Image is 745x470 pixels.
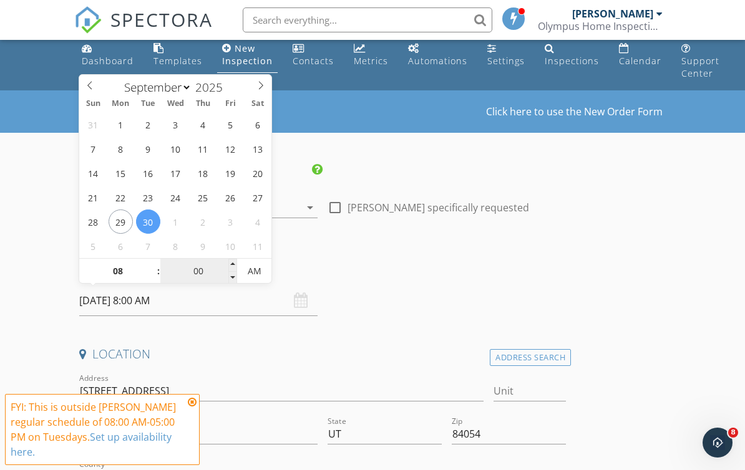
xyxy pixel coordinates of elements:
a: Click here to use the New Order Form [486,107,663,117]
span: Thu [189,100,217,108]
a: Metrics [349,37,393,73]
div: Support Center [681,55,719,79]
span: September 18, 2025 [191,161,215,185]
div: Metrics [354,55,388,67]
span: September 20, 2025 [246,161,270,185]
span: September 5, 2025 [218,112,243,137]
div: Automations [408,55,467,67]
span: September 28, 2025 [81,209,105,234]
div: Inspections [545,55,599,67]
span: October 10, 2025 [218,234,243,258]
div: Contacts [293,55,334,67]
span: 8 [728,428,738,438]
i: arrow_drop_down [303,200,318,215]
span: September 16, 2025 [136,161,160,185]
span: September 14, 2025 [81,161,105,185]
span: Mon [107,100,134,108]
span: September 25, 2025 [191,185,215,209]
span: October 3, 2025 [218,209,243,234]
a: Inspections [540,37,604,73]
span: September 30, 2025 [136,209,160,234]
input: Year [192,79,233,95]
h4: Location [79,346,566,362]
span: October 4, 2025 [246,209,270,234]
span: September 6, 2025 [246,112,270,137]
span: September 7, 2025 [81,137,105,161]
span: October 1, 2025 [163,209,188,234]
span: Fri [217,100,244,108]
span: October 6, 2025 [109,234,133,258]
a: SPECTORA [74,17,213,43]
div: Templates [153,55,202,67]
div: [PERSON_NAME] [572,7,653,20]
a: Automations (Basic) [403,37,472,73]
img: The Best Home Inspection Software - Spectora [74,6,102,34]
a: Support Center [676,37,724,85]
span: October 9, 2025 [191,234,215,258]
span: September 27, 2025 [246,185,270,209]
span: September 11, 2025 [191,137,215,161]
div: Calendar [619,55,661,67]
span: October 2, 2025 [191,209,215,234]
h4: Date/Time [79,261,566,277]
span: September 15, 2025 [109,161,133,185]
a: Templates [149,37,207,73]
span: September 21, 2025 [81,185,105,209]
span: September 17, 2025 [163,161,188,185]
a: New Inspection [217,37,278,73]
span: Sat [244,100,271,108]
span: October 5, 2025 [81,234,105,258]
input: Search everything... [243,7,492,32]
span: Click to toggle [237,259,271,284]
div: Address Search [490,349,571,366]
span: September 9, 2025 [136,137,160,161]
a: Dashboard [77,37,139,73]
span: September 12, 2025 [218,137,243,161]
span: September 26, 2025 [218,185,243,209]
iframe: Intercom live chat [703,428,733,458]
span: Tue [134,100,162,108]
a: Settings [482,37,530,73]
label: [PERSON_NAME] specifically requested [348,201,529,214]
div: FYI: This is outside [PERSON_NAME] regular schedule of 08:00 AM-05:00 PM on Tuesdays. [11,400,184,459]
span: September 4, 2025 [191,112,215,137]
a: Calendar [614,37,666,73]
span: September 1, 2025 [109,112,133,137]
span: : [157,259,160,284]
span: October 7, 2025 [136,234,160,258]
div: New Inspection [222,42,273,67]
a: Set up availability here. [11,430,172,459]
div: Olympus Home Inspections [538,20,663,32]
span: September 8, 2025 [109,137,133,161]
span: October 11, 2025 [246,234,270,258]
span: September 23, 2025 [136,185,160,209]
input: Select date [79,285,318,316]
div: Dashboard [82,55,134,67]
span: Wed [162,100,189,108]
span: September 10, 2025 [163,137,188,161]
span: SPECTORA [110,6,213,32]
span: August 31, 2025 [81,112,105,137]
span: September 24, 2025 [163,185,188,209]
span: October 8, 2025 [163,234,188,258]
span: September 19, 2025 [218,161,243,185]
span: Sun [79,100,107,108]
span: September 3, 2025 [163,112,188,137]
span: September 29, 2025 [109,209,133,234]
div: Settings [487,55,525,67]
a: Contacts [288,37,339,73]
span: September 2, 2025 [136,112,160,137]
span: September 13, 2025 [246,137,270,161]
span: September 22, 2025 [109,185,133,209]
